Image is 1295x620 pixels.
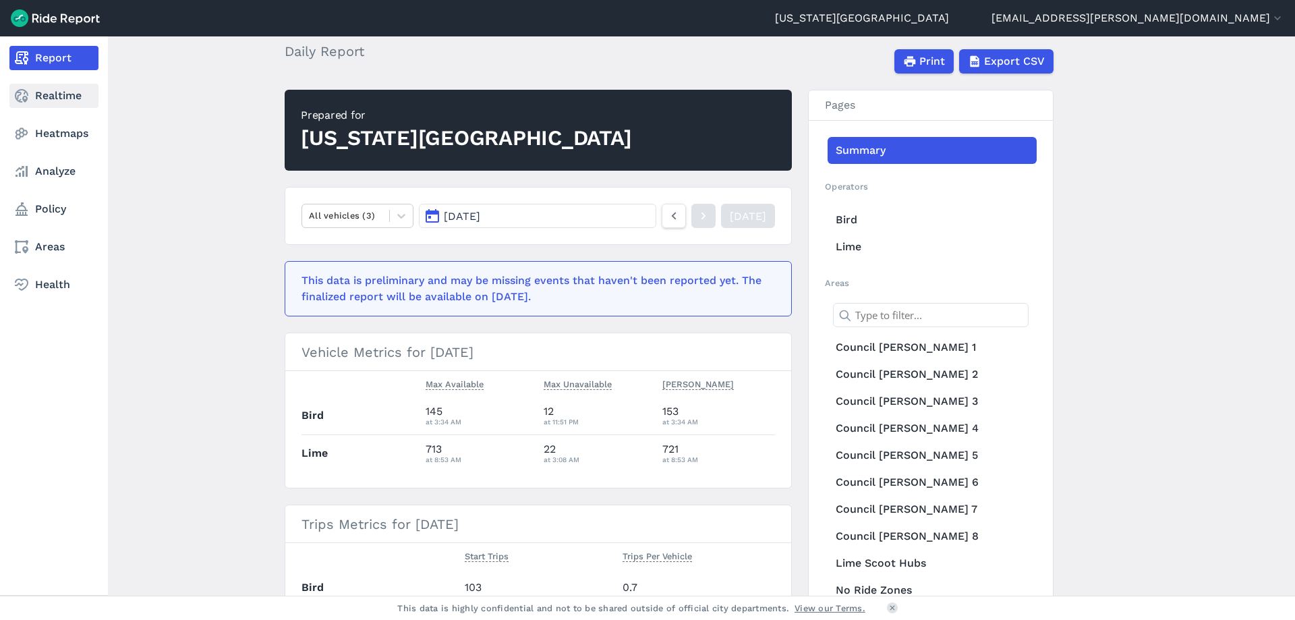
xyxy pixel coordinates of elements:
[9,197,98,221] a: Policy
[795,602,865,615] a: View our Terms.
[419,204,656,228] button: [DATE]
[828,334,1037,361] a: Council [PERSON_NAME] 1
[285,505,791,543] h3: Trips Metrics for [DATE]
[444,210,480,223] span: [DATE]
[301,569,459,607] th: Bird
[9,46,98,70] a: Report
[544,416,652,428] div: at 11:51 PM
[623,548,692,562] span: Trips Per Vehicle
[544,441,652,466] div: 22
[984,53,1045,69] span: Export CSV
[544,376,612,390] span: Max Unavailable
[828,550,1037,577] a: Lime Scoot Hubs
[301,107,631,123] div: Prepared for
[809,90,1053,121] h3: Pages
[465,548,509,565] button: Start Trips
[662,441,776,466] div: 721
[426,453,534,466] div: at 8:53 AM
[9,159,98,184] a: Analyze
[544,403,652,428] div: 12
[662,376,734,393] button: [PERSON_NAME]
[828,415,1037,442] a: Council [PERSON_NAME] 4
[544,376,612,393] button: Max Unavailable
[426,441,534,466] div: 713
[662,453,776,466] div: at 8:53 AM
[426,403,534,428] div: 145
[465,548,509,562] span: Start Trips
[9,121,98,146] a: Heatmaps
[991,10,1284,26] button: [EMAIL_ADDRESS][PERSON_NAME][DOMAIN_NAME]
[775,10,949,26] a: [US_STATE][GEOGRAPHIC_DATA]
[828,361,1037,388] a: Council [PERSON_NAME] 2
[959,49,1054,74] button: Export CSV
[426,416,534,428] div: at 3:34 AM
[828,523,1037,550] a: Council [PERSON_NAME] 8
[662,403,776,428] div: 153
[894,49,954,74] button: Print
[833,303,1029,327] input: Type to filter...
[721,204,775,228] a: [DATE]
[9,273,98,297] a: Health
[662,416,776,428] div: at 3:34 AM
[828,388,1037,415] a: Council [PERSON_NAME] 3
[828,206,1037,233] a: Bird
[301,434,420,472] th: Lime
[919,53,945,69] span: Print
[301,123,631,153] div: [US_STATE][GEOGRAPHIC_DATA]
[459,569,617,607] td: 103
[9,235,98,259] a: Areas
[828,137,1037,164] a: Summary
[285,333,791,371] h3: Vehicle Metrics for [DATE]
[828,233,1037,260] a: Lime
[825,180,1037,193] h2: Operators
[9,84,98,108] a: Realtime
[828,442,1037,469] a: Council [PERSON_NAME] 5
[828,496,1037,523] a: Council [PERSON_NAME] 7
[825,277,1037,289] h2: Areas
[828,469,1037,496] a: Council [PERSON_NAME] 6
[426,376,484,390] span: Max Available
[617,569,775,607] td: 0.7
[623,548,692,565] button: Trips Per Vehicle
[544,453,652,466] div: at 3:08 AM
[301,397,420,434] th: Bird
[426,376,484,393] button: Max Available
[11,9,100,27] img: Ride Report
[828,577,1037,604] a: No Ride Zones
[301,273,767,305] div: This data is preliminary and may be missing events that haven't been reported yet. The finalized ...
[662,376,734,390] span: [PERSON_NAME]
[285,41,372,61] h2: Daily Report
